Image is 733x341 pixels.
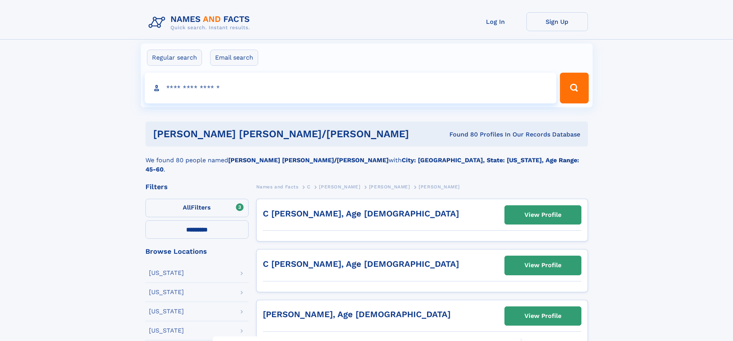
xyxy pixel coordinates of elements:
[307,184,311,190] span: C
[145,73,557,103] input: search input
[369,184,410,190] span: [PERSON_NAME]
[153,129,429,139] h1: [PERSON_NAME] [PERSON_NAME]/[PERSON_NAME]
[210,50,258,66] label: Email search
[319,182,360,191] a: [PERSON_NAME]
[145,12,256,33] img: Logo Names and Facts
[145,146,588,174] div: We found 80 people named with .
[263,259,459,269] a: C [PERSON_NAME], Age [DEMOGRAPHIC_DATA]
[505,206,581,224] a: View Profile
[526,12,588,31] a: Sign Up
[263,209,459,218] a: C [PERSON_NAME], Age [DEMOGRAPHIC_DATA]
[307,182,311,191] a: C
[465,12,526,31] a: Log In
[149,308,184,314] div: [US_STATE]
[228,156,389,164] b: [PERSON_NAME] [PERSON_NAME]/[PERSON_NAME]
[149,289,184,295] div: [US_STATE]
[149,270,184,276] div: [US_STATE]
[524,206,561,224] div: View Profile
[419,184,460,190] span: [PERSON_NAME]
[505,256,581,274] a: View Profile
[145,199,249,217] label: Filters
[256,182,299,191] a: Names and Facts
[149,328,184,334] div: [US_STATE]
[147,50,202,66] label: Regular search
[524,307,561,325] div: View Profile
[145,183,249,190] div: Filters
[369,182,410,191] a: [PERSON_NAME]
[429,130,580,139] div: Found 80 Profiles In Our Records Database
[560,73,588,103] button: Search Button
[145,248,249,255] div: Browse Locations
[183,204,191,211] span: All
[524,256,561,274] div: View Profile
[263,309,451,319] a: [PERSON_NAME], Age [DEMOGRAPHIC_DATA]
[319,184,360,190] span: [PERSON_NAME]
[505,307,581,325] a: View Profile
[145,156,579,173] b: City: [GEOGRAPHIC_DATA], State: [US_STATE], Age Range: 45-60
